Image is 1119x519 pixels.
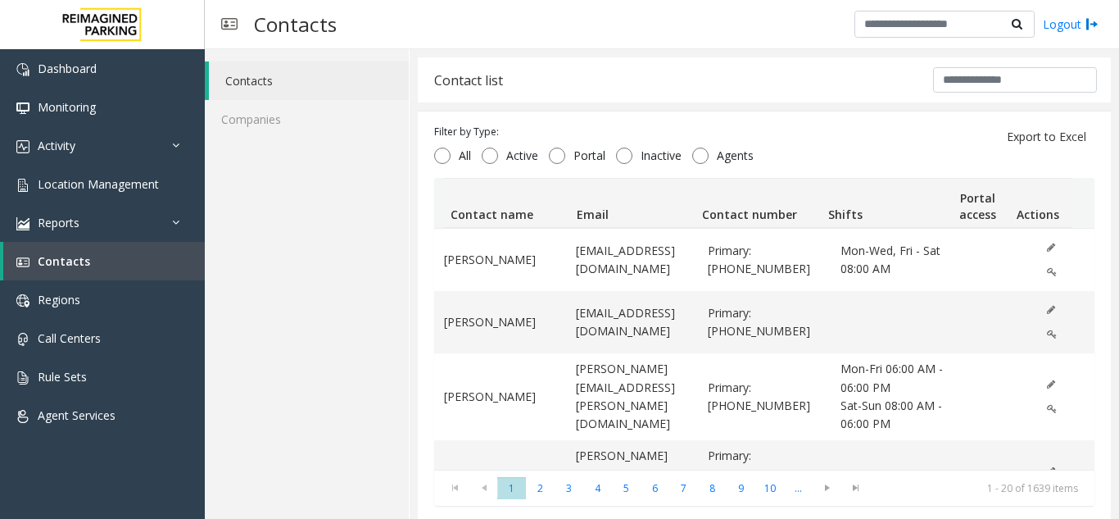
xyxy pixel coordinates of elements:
span: Page 10 [755,477,784,499]
span: Page 11 [784,477,813,499]
div: Data table [434,178,1094,469]
kendo-pager-info: 1 - 20 of 1639 items [880,481,1078,495]
span: Mon-Wed, Fri - Sat 08:00 AM [840,242,953,279]
input: All [434,148,451,164]
img: 'icon' [16,140,29,153]
a: Contacts [3,242,205,280]
span: Go to the last page [841,477,870,500]
span: Regions [38,292,80,307]
span: Location Management [38,176,159,192]
td: [PERSON_NAME] [434,353,566,440]
img: 'icon' [16,217,29,230]
button: Edit (disabled) [1038,298,1064,322]
input: Portal [549,148,565,164]
input: Agents [692,148,709,164]
span: Sat-Sun 08:00 AM - 06:00 PM [840,397,953,434]
div: Contact list [434,70,503,91]
td: [PERSON_NAME] [434,291,566,353]
span: Reports [38,215,79,230]
span: Primary: 404-688-6492 [708,304,820,341]
td: [EMAIL_ADDRESS][DOMAIN_NAME] [566,229,698,291]
th: Actions [1009,179,1072,228]
span: Page 1 [497,477,526,499]
button: Edit Portal Access (disabled) [1038,260,1066,285]
img: pageIcon [221,4,238,44]
img: 'icon' [16,102,29,115]
span: Page 3 [555,477,583,499]
span: Rule Sets [38,369,87,385]
span: Mon-Fri 06:00 AM - 06:00 PM [840,360,953,397]
div: Filter by Type: [434,125,762,139]
button: Edit (disabled) [1038,235,1064,260]
button: Edit (disabled) [1038,372,1064,397]
img: 'icon' [16,256,29,269]
td: [PERSON_NAME] [434,229,566,291]
a: Companies [205,100,409,139]
img: 'icon' [16,371,29,385]
span: Page 5 [612,477,641,499]
img: 'icon' [16,294,29,307]
span: Activity [38,138,75,153]
td: [PERSON_NAME][EMAIL_ADDRESS][PERSON_NAME][DOMAIN_NAME] [566,353,698,440]
span: Monitoring [38,99,96,115]
a: Logout [1043,16,1099,33]
span: Page 2 [526,477,555,499]
span: All [451,148,479,164]
span: Go to the last page [845,481,867,494]
th: Portal access [947,179,1010,228]
th: Email [569,179,695,228]
span: Active [498,148,546,164]
span: Mon-Fri 08:00 AM - 04:00 PM [840,465,953,502]
span: Primary: 404-597-0824 [708,242,820,279]
button: Edit Portal Access (disabled) [1038,322,1066,347]
span: Page 4 [583,477,612,499]
h3: Contacts [246,4,345,44]
span: Go to the next page [813,477,841,500]
img: 'icon' [16,63,29,76]
span: Inactive [632,148,690,164]
th: Shifts [821,179,946,228]
span: Contacts [38,253,90,269]
span: Page 6 [641,477,669,499]
span: Page 9 [727,477,755,499]
span: Portal [565,148,614,164]
th: Contact number [695,179,821,228]
span: Dashboard [38,61,97,76]
span: Call Centers [38,330,101,346]
a: Contacts [209,61,409,100]
button: Export to Excel [997,124,1096,150]
td: [EMAIL_ADDRESS][DOMAIN_NAME] [566,291,698,353]
span: Agent Services [38,407,116,423]
button: Edit (disabled) [1038,459,1064,484]
img: 'icon' [16,410,29,423]
span: Page 8 [698,477,727,499]
span: Primary: 404.831.0295 [708,447,820,484]
span: Page 7 [669,477,698,499]
img: 'icon' [16,333,29,346]
span: Go to the next page [816,481,838,494]
input: Active [482,148,498,164]
span: Primary: 404-409-1757 [708,379,820,416]
button: Edit Portal Access (disabled) [1038,397,1066,421]
span: Agents [709,148,762,164]
img: logout [1085,16,1099,33]
input: Inactive [616,148,632,164]
th: Contact name [444,179,569,228]
img: 'icon' [16,179,29,192]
